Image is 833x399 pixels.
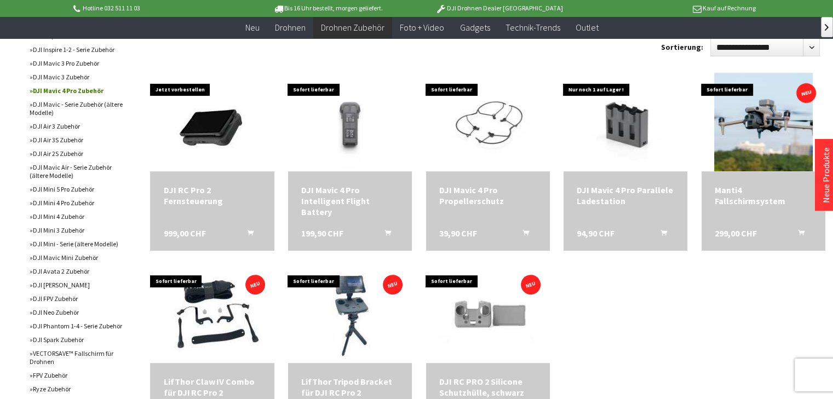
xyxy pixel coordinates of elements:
[392,16,452,39] a: Foto + Video
[24,147,128,160] a: DJI Air 2S Zubehör
[785,228,811,242] button: In den Warenkorb
[24,333,128,346] a: DJI Spark Zubehör
[24,382,128,396] a: Ryze Zubehör
[234,228,260,242] button: In den Warenkorb
[24,182,128,196] a: DJI Mini 5 Pro Zubehör
[275,22,306,33] span: Drohnen
[452,16,497,39] a: Gadgets
[439,264,537,363] img: DJI RC PRO 2 Silicone Schutzhülle, schwarz
[661,38,703,56] label: Sortierung:
[24,43,128,56] a: DJI Inspire 1-2 - Serie Zubehör
[825,24,829,31] span: 
[577,184,674,206] div: DJI Mavic 4 Pro Parallele Ladestation
[714,73,813,171] img: Manti4 Fallschirmsystem
[24,119,128,133] a: DJI Air 3 Zubehör
[313,264,387,363] img: LifThor Tripod Bracket für DJI RC Pro 2
[267,16,313,39] a: Drohnen
[585,2,756,15] p: Kauf auf Rechnung
[301,184,399,217] a: DJI Mavic 4 Pro Intelligent Flight Battery 199,90 CHF In den Warenkorb
[71,2,242,15] p: Hotline 032 511 11 03
[24,196,128,210] a: DJI Mini 4 Pro Zubehör
[24,278,128,292] a: DJI [PERSON_NAME]
[24,319,128,333] a: DJI Phantom 1-4 - Serie Zubehör
[24,210,128,223] a: DJI Mini 4 Zubehör
[313,16,392,39] a: Drohnen Zubehör
[715,184,812,206] a: Manti4 Fallschirmsystem 299,00 CHF In den Warenkorb
[820,147,831,203] a: Neue Produkte
[288,76,412,169] img: DJI Mavic 4 Pro Intelligent Flight Battery
[426,76,550,169] img: DJI Mavic 4 Pro Propellerschutz
[575,22,598,33] span: Outlet
[24,346,128,368] a: VECTORSAVE™ Fallschirm für Drohnen
[509,228,536,242] button: In den Warenkorb
[24,264,128,278] a: DJI Avata 2 Zubehör
[24,56,128,70] a: DJI Mavic 3 Pro Zubehör
[301,376,399,398] div: LifThor Tripod Bracket für DJI RC Pro 2
[301,228,343,239] span: 199,90 CHF
[24,160,128,182] a: DJI Mavic Air - Serie Zubehör (ältere Modelle)
[243,2,413,15] p: Bis 16 Uhr bestellt, morgen geliefert.
[24,223,128,237] a: DJI Mini 3 Zubehör
[24,133,128,147] a: DJI Air 3S Zubehör
[439,184,537,206] div: DJI Mavic 4 Pro Propellerschutz
[564,76,687,169] img: DJI Mavic 4 Pro Parallele Ladestation
[152,264,273,363] img: LifThor Claw IV Combo für DJI RC Pro 2
[459,22,490,33] span: Gadgets
[439,228,477,239] span: 39,90 CHF
[163,376,261,398] a: LifThor Claw IV Combo für DJI RC Pro 2 129,00 CHF In den Warenkorb
[163,184,261,206] div: DJI RC Pro 2 Fernsteuerung
[439,376,537,398] a: DJI RC PRO 2 Silicone Schutzhülle, schwarz 24,90 CHF In den Warenkorb
[24,97,128,119] a: DJI Mavic - Serie Zubehör (ältere Modelle)
[439,184,537,206] a: DJI Mavic 4 Pro Propellerschutz 39,90 CHF In den Warenkorb
[163,376,261,398] div: LifThor Claw IV Combo für DJI RC Pro 2
[163,228,205,239] span: 999,00 CHF
[238,16,267,39] a: Neu
[321,22,384,33] span: Drohnen Zubehör
[24,292,128,305] a: DJI FPV Zubehör
[245,22,260,33] span: Neu
[497,16,567,39] a: Technik-Trends
[577,228,614,239] span: 94,90 CHF
[301,184,399,217] div: DJI Mavic 4 Pro Intelligent Flight Battery
[301,376,399,398] a: LifThor Tripod Bracket für DJI RC Pro 2 74,00 CHF In den Warenkorb
[400,22,444,33] span: Foto + Video
[163,184,261,206] a: DJI RC Pro 2 Fernsteuerung 999,00 CHF In den Warenkorb
[505,22,560,33] span: Technik-Trends
[163,73,262,171] img: DJI RC Pro 2 Fernsteuerung
[24,70,128,84] a: DJI Mavic 3 Zubehör
[24,368,128,382] a: FPV Zubehör
[647,228,673,242] button: In den Warenkorb
[413,2,584,15] p: DJI Drohnen Dealer [GEOGRAPHIC_DATA]
[567,16,606,39] a: Outlet
[577,184,674,206] a: DJI Mavic 4 Pro Parallele Ladestation 94,90 CHF In den Warenkorb
[439,376,537,398] div: DJI RC PRO 2 Silicone Schutzhülle, schwarz
[715,228,757,239] span: 299,00 CHF
[24,237,128,251] a: DJI Mini - Serie (ältere Modelle)
[715,184,812,206] div: Manti4 Fallschirmsystem
[24,251,128,264] a: DJI Mavic Mini Zubehör
[24,305,128,319] a: DJI Neo Zubehör
[24,84,128,97] a: DJI Mavic 4 Pro Zubehör
[371,228,398,242] button: In den Warenkorb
